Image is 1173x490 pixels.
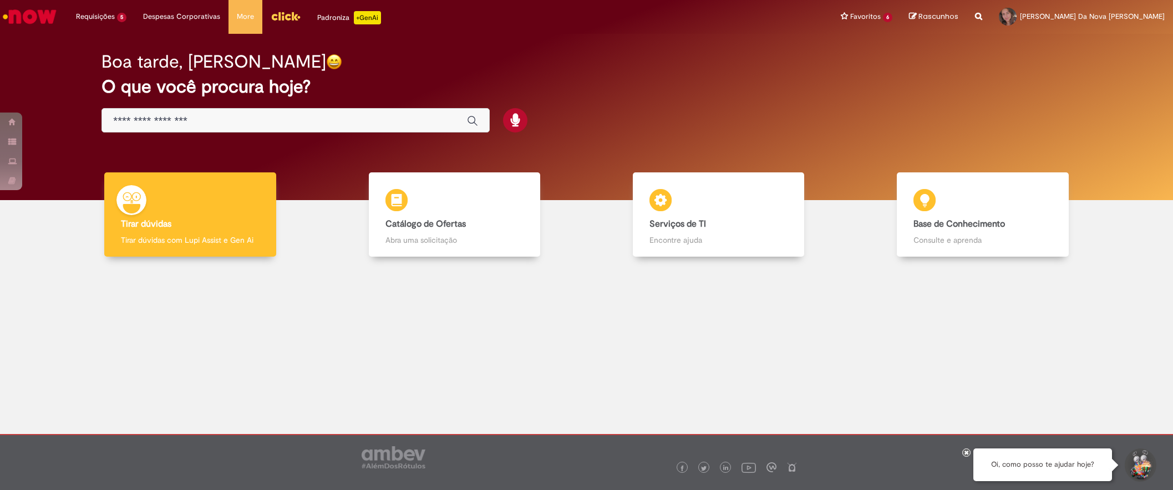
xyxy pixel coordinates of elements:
img: logo_footer_naosei.png [787,462,797,472]
span: Requisições [76,11,115,22]
div: Oi, como posso te ajudar hoje? [973,448,1112,481]
img: logo_footer_twitter.png [701,466,707,471]
h2: O que você procura hoje? [101,77,1071,96]
b: Catálogo de Ofertas [385,218,466,229]
h2: Boa tarde, [PERSON_NAME] [101,52,326,72]
img: logo_footer_youtube.png [742,460,756,474]
img: logo_footer_ambev_rotulo_gray.png [362,446,425,468]
img: logo_footer_facebook.png [679,466,685,471]
p: Consulte e aprenda [913,234,1052,246]
img: logo_footer_linkedin.png [723,465,729,472]
b: Tirar dúvidas [121,218,171,229]
span: Rascunhos [918,11,958,22]
span: Favoritos [850,11,881,22]
p: Abra uma solicitação [385,234,524,246]
img: happy-face.png [326,54,342,70]
a: Tirar dúvidas Tirar dúvidas com Lupi Assist e Gen Ai [58,172,322,257]
p: Tirar dúvidas com Lupi Assist e Gen Ai [121,234,259,246]
a: Rascunhos [909,12,958,22]
a: Catálogo de Ofertas Abra uma solicitação [322,172,586,257]
a: Base de Conhecimento Consulte e aprenda [851,172,1115,257]
span: [PERSON_NAME] Da Nova [PERSON_NAME] [1020,12,1165,21]
span: More [237,11,254,22]
span: 6 [883,13,892,22]
span: 5 [117,13,126,22]
button: Iniciar Conversa de Suporte [1123,448,1156,482]
b: Serviços de TI [649,218,706,229]
div: Padroniza [317,11,381,24]
img: click_logo_yellow_360x200.png [271,8,301,24]
span: Despesas Corporativas [143,11,220,22]
b: Base de Conhecimento [913,218,1005,229]
a: Serviços de TI Encontre ajuda [587,172,851,257]
img: logo_footer_workplace.png [766,462,776,472]
img: ServiceNow [1,6,58,28]
p: +GenAi [354,11,381,24]
p: Encontre ajuda [649,234,788,246]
